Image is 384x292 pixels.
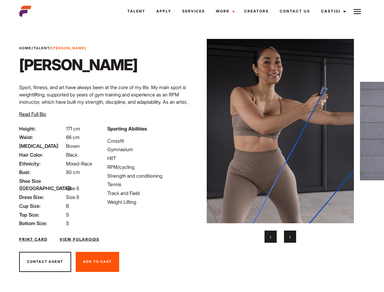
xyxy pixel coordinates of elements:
span: Next [289,234,291,240]
p: Sport, fitness, and art have always been at the core of my life. My main sport is weightlifting, ... [19,84,189,120]
a: Home [19,46,32,50]
span: Brown [66,143,80,149]
span: 171 cm [66,126,80,132]
a: View Polaroids [60,237,99,242]
li: Track and Field [107,189,188,197]
a: Talent [33,46,50,50]
span: 66 cm [66,134,80,140]
span: (0) [334,9,341,13]
a: Cast(0) [316,3,350,19]
span: Waist: [19,134,65,141]
span: Bottom Size: [19,220,65,227]
button: Add To Cast [76,252,119,272]
span: [MEDICAL_DATA]: [19,142,65,150]
span: Add To Cast [83,259,112,264]
span: Ethnicity: [19,160,65,167]
span: Bust: [19,169,65,176]
span: S [66,212,69,218]
h1: [PERSON_NAME] [19,56,137,74]
span: Top Size: [19,211,65,218]
span: B [66,203,69,209]
span: 80 cm [66,169,80,175]
a: Talent [122,3,151,19]
a: Contact Us [274,3,316,19]
span: Shoe Size ([GEOGRAPHIC_DATA]): [19,177,65,192]
a: Print Card [19,237,47,242]
span: Cup Size: [19,202,65,210]
img: cropped-aefm-brand-fav-22-square.png [19,5,31,17]
a: Creators [239,3,274,19]
span: Previous [270,234,271,240]
li: Weight Lifting [107,198,188,206]
a: Apply [151,3,177,19]
span: Size 8 [66,185,79,191]
strong: [PERSON_NAME] [51,46,87,50]
span: Height: [19,125,65,132]
span: Black [66,152,78,158]
li: Crossfit [107,137,188,144]
strong: Sporting Abilities [107,126,147,132]
li: Gymnasium [107,146,188,153]
a: Services [177,3,210,19]
span: Mixed-Race [66,161,92,167]
span: Hair Color: [19,151,65,158]
li: Tennis [107,181,188,188]
li: Strength and conditioning [107,172,188,179]
a: Work [210,3,239,19]
span: Dress Size: [19,193,65,201]
span: S [66,220,69,226]
li: RPM/cycling [107,163,188,171]
img: Burger icon [354,8,361,15]
span: Size 8 [66,194,79,200]
button: Contact Agent [19,252,71,272]
span: Read Full Bio [19,111,46,117]
button: Read Full Bio [19,110,46,118]
li: HIIT [107,155,188,162]
span: / / [19,46,87,51]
